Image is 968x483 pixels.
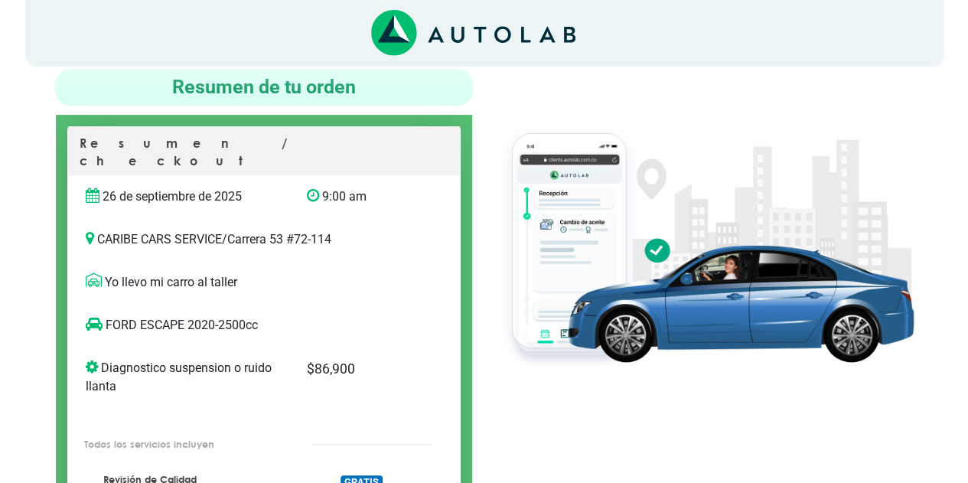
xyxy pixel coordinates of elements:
h4: Resumen de tu orden [61,75,467,100]
p: Yo llevo mi carro al taller [86,273,442,292]
p: FORD ESCAPE 2020-2500cc [86,316,411,335]
p: CARIBE CARS SERVICE / Carrera 53 #72-114 [86,230,442,249]
p: Todos los servicios incluyen [84,437,280,452]
p: Resumen / checkout [80,135,448,175]
p: 9:00 am [307,188,410,206]
p: Diagnostico suspension o ruido llanta [86,359,284,396]
p: $ 86,900 [307,359,410,379]
a: Link al sitio de autolab [371,25,575,40]
p: 26 de septiembre de 2025 [86,188,284,206]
